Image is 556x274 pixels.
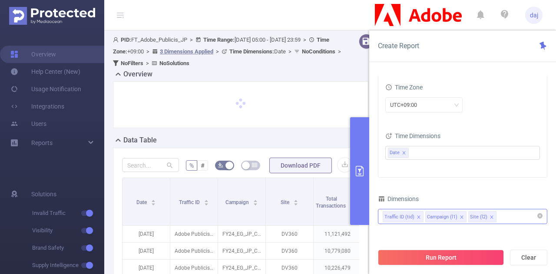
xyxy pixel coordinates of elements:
[335,48,344,55] span: >
[113,36,344,66] span: FT_Adobe_Publicis_JP [DATE] 05:00 - [DATE] 23:59 +09:00
[151,202,156,205] i: icon: caret-down
[417,215,421,220] i: icon: close
[378,42,419,50] span: Create Report
[151,198,156,204] div: Sort
[213,48,222,55] span: >
[10,63,80,80] a: Help Center (New)
[530,7,538,24] span: daj
[229,48,274,55] b: Time Dimensions :
[203,36,235,43] b: Time Range:
[390,98,423,112] div: UTC+09:00
[281,199,291,205] span: Site
[123,69,152,79] h2: Overview
[378,195,419,202] span: Dimensions
[32,257,104,274] span: Supply Intelligence
[266,226,313,242] p: DV360
[229,48,286,55] span: Date
[122,243,170,259] p: [DATE]
[170,243,218,259] p: Adobe Publicis JP [27152]
[189,162,194,169] span: %
[537,213,543,218] i: icon: close-circle
[32,222,104,239] span: Visibility
[218,243,265,259] p: FY24_EG_JP_Creative_CCM_Acquisition [227182]
[269,158,332,173] button: Download PDF
[136,199,148,205] span: Date
[31,185,56,203] span: Solutions
[293,198,298,204] div: Sort
[122,158,179,172] input: Search...
[349,178,361,225] i: Filter menu
[427,211,457,223] div: Campaign (l1)
[143,60,152,66] span: >
[316,196,347,209] span: Total Transactions
[32,205,104,222] span: Invalid Traffic
[218,162,223,168] i: icon: bg-colors
[294,198,298,201] i: icon: caret-up
[113,37,121,43] i: icon: user
[460,215,464,220] i: icon: close
[454,102,459,109] i: icon: down
[302,48,335,55] b: No Conditions
[121,36,131,43] b: PID:
[253,198,258,201] i: icon: caret-up
[470,211,487,223] div: Site (l2)
[201,162,205,169] span: #
[204,198,209,201] i: icon: caret-up
[390,148,400,158] span: Date
[294,202,298,205] i: icon: caret-down
[31,139,53,146] span: Reports
[9,7,95,25] img: Protected Media
[121,60,143,66] b: No Filters
[378,250,504,265] button: Run Report
[385,84,423,91] span: Time Zone
[10,80,81,98] a: Usage Notification
[410,148,412,158] input: filter select
[179,199,201,205] span: Traffic ID
[31,134,53,152] a: Reports
[32,239,104,257] span: Brand Safety
[122,226,170,242] p: [DATE]
[383,211,424,222] li: Traffic ID (tid)
[301,36,309,43] span: >
[468,211,496,222] li: Site (l2)
[225,199,250,205] span: Campaign
[425,211,467,222] li: Campaign (l1)
[204,202,209,205] i: icon: caret-down
[123,135,157,145] h2: Data Table
[159,60,189,66] b: No Solutions
[388,148,409,158] li: Date
[10,46,56,63] a: Overview
[402,151,406,156] i: icon: close
[252,162,257,168] i: icon: table
[510,250,547,265] button: Clear
[314,243,361,259] p: 10,779,080
[187,36,195,43] span: >
[314,226,361,242] p: 11,121,492
[385,132,440,139] span: Time Dimensions
[253,202,258,205] i: icon: caret-down
[218,226,265,242] p: FY24_EG_JP_Creative_CCM_Acquisition [227182]
[10,115,46,132] a: Users
[151,198,156,201] i: icon: caret-up
[266,243,313,259] p: DV360
[490,215,494,220] i: icon: close
[204,198,209,204] div: Sort
[384,211,414,223] div: Traffic ID (tid)
[144,48,152,55] span: >
[253,198,258,204] div: Sort
[10,98,64,115] a: Integrations
[170,226,218,242] p: Adobe Publicis JP [27152]
[286,48,294,55] span: >
[160,48,213,55] u: 3 Dimensions Applied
